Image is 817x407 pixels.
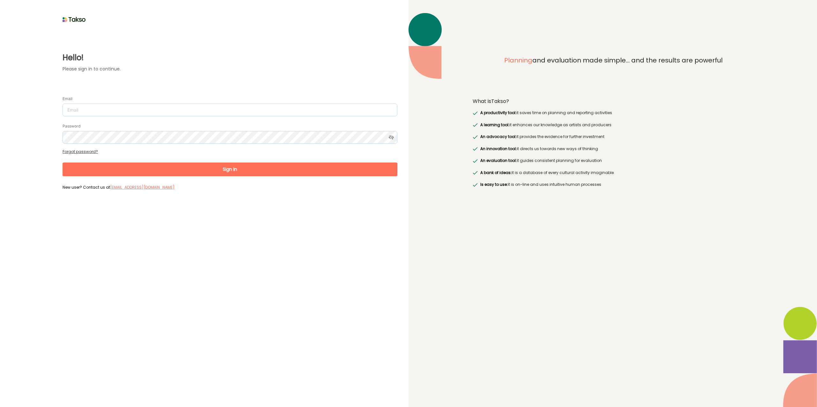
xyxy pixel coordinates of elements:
img: rightIcon [783,307,817,407]
span: A learning tool: [480,122,509,127]
label: it provides the evidence for further investment [479,134,604,140]
label: Hello! [63,52,397,63]
label: it is a database of every cultural activity imaginable [479,170,613,176]
span: An advocacy tool: [480,134,516,139]
img: greenRight [473,171,478,175]
label: Please sign in to continue. [63,66,397,72]
label: it enhances our knowledge as artists and producers [479,122,611,128]
label: it directs us towards new ways of thinking [479,146,598,152]
span: A productivity tool: [480,110,516,115]
img: greenRight [473,183,478,187]
label: it guides consistent planning for evaluation [479,157,602,164]
span: Planning [504,56,532,65]
label: Password [63,124,80,129]
img: greenRight [473,159,478,163]
span: Is easy to use: [480,182,508,187]
label: it is on-line and uses intuitive human processes [479,181,601,188]
a: [EMAIL_ADDRESS][DOMAIN_NAME] [110,185,175,190]
label: it saves time on planning and reporting activities [479,110,612,116]
img: greenRight [473,111,478,115]
span: Takso? [491,98,509,105]
img: greenRight [473,135,478,139]
img: greenRight [473,123,478,127]
span: A bank of ideas: [480,170,512,175]
img: greenRight [473,147,478,151]
label: Email [63,96,72,101]
img: taksoLoginLogo [63,15,86,24]
button: Sign In [63,163,397,176]
label: What is [473,98,509,105]
label: [EMAIL_ADDRESS][DOMAIN_NAME] [110,184,175,191]
span: An innovation tool: [480,146,517,151]
a: Forgot password? [63,149,98,154]
label: New user? Contact us at [63,184,397,190]
input: Email [63,104,397,116]
span: An evaluation tool: [480,158,517,163]
label: and evaluation made simple... and the results are powerful [473,55,753,90]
